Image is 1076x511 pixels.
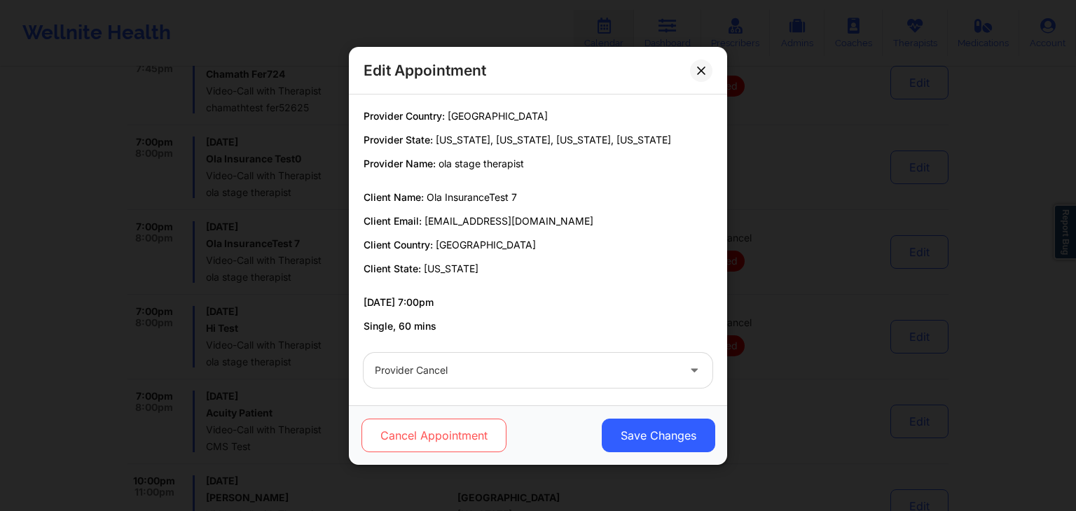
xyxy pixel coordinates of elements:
[364,61,486,80] h2: Edit Appointment
[364,214,712,228] p: Client Email:
[364,295,712,309] p: [DATE] 7:00pm
[602,419,715,452] button: Save Changes
[364,319,712,333] p: Single, 60 mins
[364,157,712,171] p: Provider Name:
[436,239,536,251] span: [GEOGRAPHIC_DATA]
[375,353,677,388] div: Provider cancel
[364,190,712,204] p: Client Name:
[364,262,712,276] p: Client State:
[424,262,478,274] span: [US_STATE]
[364,109,712,123] p: Provider Country:
[361,419,506,452] button: Cancel Appointment
[448,110,548,122] span: [GEOGRAPHIC_DATA]
[427,191,517,203] span: Ola InsuranceTest 7
[364,133,712,147] p: Provider State:
[364,238,712,252] p: Client Country:
[439,157,524,169] span: ola stage therapist
[425,215,593,227] span: [EMAIL_ADDRESS][DOMAIN_NAME]
[436,134,671,146] span: [US_STATE], [US_STATE], [US_STATE], [US_STATE]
